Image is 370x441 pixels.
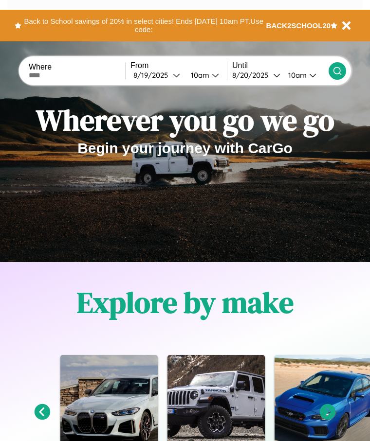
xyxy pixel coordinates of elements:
label: Where [29,63,125,71]
div: 8 / 20 / 2025 [232,71,273,80]
label: From [130,61,227,70]
div: 8 / 19 / 2025 [133,71,173,80]
div: 10am [283,71,309,80]
label: Until [232,61,329,70]
button: 10am [183,70,227,80]
button: 8/19/2025 [130,70,183,80]
h1: Explore by make [77,282,294,322]
button: 10am [280,70,329,80]
b: BACK2SCHOOL20 [266,21,331,30]
button: Back to School savings of 20% in select cities! Ends [DATE] 10am PT.Use code: [21,15,266,36]
div: 10am [186,71,212,80]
